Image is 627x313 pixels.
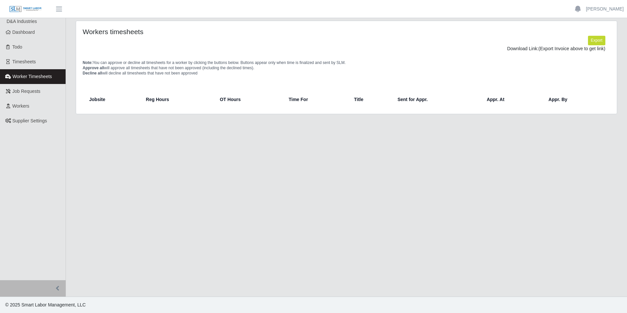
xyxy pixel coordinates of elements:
th: OT Hours [214,92,283,107]
div: Download Link: [88,45,605,52]
span: Dashboard [12,30,35,35]
th: Title [349,92,392,107]
span: Decline all [83,71,102,75]
span: Job Requests [12,89,41,94]
a: [PERSON_NAME] [586,6,624,12]
button: Export [588,36,605,45]
span: © 2025 Smart Labor Management, LLC [5,302,86,307]
th: Appr. At [481,92,543,107]
span: Workers [12,103,30,109]
th: Jobsite [85,92,141,107]
span: Timesheets [12,59,36,64]
h4: Workers timesheets [83,28,297,36]
span: Worker Timesheets [12,74,52,79]
span: Todo [12,44,22,50]
span: D&A Industries [7,19,37,24]
img: SLM Logo [9,6,42,13]
th: Reg Hours [141,92,214,107]
span: Approve all [83,66,104,70]
span: Supplier Settings [12,118,47,123]
span: (Export Invoice above to get link) [538,46,605,51]
th: Time For [283,92,349,107]
p: You can approve or decline all timesheets for a worker by clicking the buttons below. Buttons app... [83,60,610,76]
th: Appr. By [543,92,608,107]
span: Note: [83,60,93,65]
th: Sent for Appr. [392,92,481,107]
